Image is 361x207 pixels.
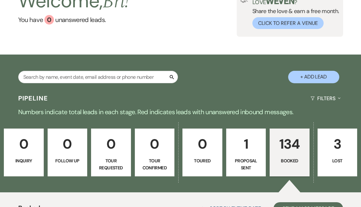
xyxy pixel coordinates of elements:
h3: Pipeline [18,94,48,103]
p: Lost [322,157,353,164]
a: You have 0 unanswered leads. [18,15,129,25]
p: 0 [95,133,127,155]
p: 0 [8,133,40,155]
a: 0Tour Confirmed [135,129,175,176]
a: 134Booked [270,129,310,176]
p: Inquiry [8,157,40,164]
p: 0 [139,133,171,155]
a: 0Follow Up [48,129,88,176]
p: 0 [187,133,218,155]
p: 3 [322,133,353,155]
p: 134 [274,133,305,155]
div: 0 [44,15,54,25]
p: Follow Up [52,157,83,164]
a: 1Proposal Sent [226,129,266,176]
a: 0Inquiry [4,129,44,176]
button: + Add Lead [288,71,339,83]
a: 0Tour Requested [91,129,131,176]
button: Click to Refer a Venue [252,17,324,29]
p: 0 [52,133,83,155]
a: 3Lost [318,129,357,176]
p: Tour Requested [95,157,127,172]
button: Filters [308,90,343,107]
p: Tour Confirmed [139,157,171,172]
p: 1 [230,133,262,155]
a: 0Toured [182,129,222,176]
input: Search by name, event date, email address or phone number [18,71,178,83]
p: Booked [274,157,305,164]
p: Toured [187,157,218,164]
p: Proposal Sent [230,157,262,172]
